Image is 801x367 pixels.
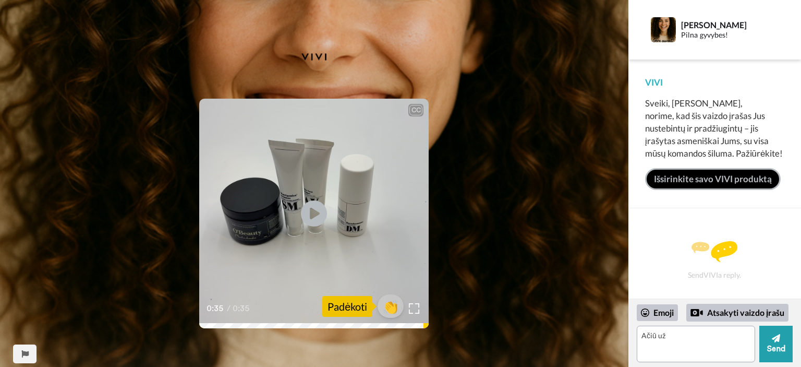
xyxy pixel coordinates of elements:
[378,298,404,315] span: 👏
[759,326,793,362] button: Send
[378,294,404,318] button: 👏
[409,303,419,314] img: Full screen
[227,302,230,315] span: /
[637,326,755,362] textarea: Ačiū už
[645,168,781,190] a: Išsirinkite savo VIVI produktą
[637,304,678,321] div: Emoji
[233,302,251,315] span: 0:35
[207,302,225,315] span: 0:35
[645,97,784,160] div: Sveiki, [PERSON_NAME], norime, kad šis vaizdo įrašas Jus nustebintų ir pradžiugintų – jis įrašyta...
[322,296,372,317] div: Padėkoti
[681,20,773,30] div: [PERSON_NAME]
[651,17,676,42] img: Profile Image
[686,304,788,322] div: Atsakyti vaizdo įrašu
[642,227,787,293] div: Send VIVI a reply.
[293,36,335,78] img: 82ca03c0-ae48-4968-b5c3-f088d9de5c8a
[409,105,422,115] div: CC
[690,306,703,319] div: Reply by Video
[645,76,784,89] div: VIVI
[691,241,737,262] img: message.svg
[681,31,773,40] div: Pilna gyvybes!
